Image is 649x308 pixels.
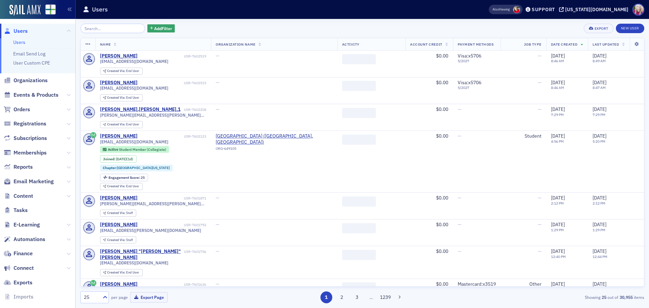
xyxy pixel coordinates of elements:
[593,228,605,232] time: 1:29 PM
[342,42,360,47] span: Activity
[551,112,564,117] time: 7:29 PM
[559,7,631,12] button: [US_STATE][DOMAIN_NAME]
[600,294,607,300] strong: 25
[100,133,138,139] a: [PERSON_NAME]
[100,86,168,91] span: [EMAIL_ADDRESS][DOMAIN_NAME]
[100,53,138,59] a: [PERSON_NAME]
[551,254,566,259] time: 12:40 PM
[458,106,461,112] span: —
[107,69,139,73] div: End User
[14,120,46,127] span: Registrations
[103,165,117,170] span: Chapter :
[632,4,644,16] span: Profile
[458,248,461,254] span: —
[108,147,119,152] span: Active
[103,147,166,152] a: Active Student Member (Collegiate)
[216,42,256,47] span: Organization Name
[116,157,126,161] span: [DATE]
[107,184,126,188] span: Created Via :
[41,4,56,16] a: View Homepage
[100,68,143,75] div: Created Via: End User
[100,121,143,128] div: Created Via: End User
[4,77,48,84] a: Organizations
[492,7,510,12] span: Viewing
[593,139,605,144] time: 5:20 PM
[100,113,206,118] span: [PERSON_NAME][EMAIL_ADDRESS][PERSON_NAME][DOMAIN_NAME]
[107,238,133,242] div: Staff
[14,163,33,171] span: Reports
[14,135,47,142] span: Subscriptions
[342,81,376,91] span: ‌
[14,207,28,214] span: Tasks
[100,174,148,181] div: Engagement Score: 25
[4,279,32,286] a: Exports
[14,91,58,99] span: Events & Products
[551,106,565,112] span: [DATE]
[538,221,542,228] span: —
[100,281,138,287] a: [PERSON_NAME]
[100,139,168,144] span: [EMAIL_ADDRESS][DOMAIN_NAME]
[216,195,219,201] span: —
[524,42,542,47] span: Job Type
[551,201,564,206] time: 2:12 PM
[9,5,41,16] img: SailAMX
[4,178,54,185] a: Email Marketing
[216,133,333,145] a: [GEOGRAPHIC_DATA] ([GEOGRAPHIC_DATA], [GEOGRAPHIC_DATA])
[139,223,206,227] div: USR-7601792
[100,201,206,206] span: [PERSON_NAME][EMAIL_ADDRESS][PERSON_NAME][DOMAIN_NAME]
[109,176,145,180] div: 25
[14,279,32,286] span: Exports
[216,106,219,112] span: —
[436,281,448,287] span: $0.00
[342,135,376,145] span: ‌
[107,96,139,100] div: End User
[342,108,376,118] span: ‌
[380,291,391,303] button: 1239
[103,166,170,170] a: Chapter:[GEOGRAPHIC_DATA][US_STATE]
[436,106,448,112] span: $0.00
[216,53,219,59] span: —
[216,248,219,254] span: —
[336,291,347,303] button: 2
[593,248,606,254] span: [DATE]
[458,42,494,47] span: Payment Methods
[13,51,45,57] a: Email Send Log
[593,201,605,206] time: 2:12 PM
[84,294,99,301] div: 25
[139,134,206,139] div: USR-7602123
[593,106,606,112] span: [DATE]
[147,24,175,33] button: AddFilter
[14,178,54,185] span: Email Marketing
[100,236,136,243] div: Created Via: Staff
[595,27,608,30] div: Export
[100,106,181,113] a: [PERSON_NAME].[PERSON_NAME].1
[13,60,50,66] a: User Custom CPE
[351,291,363,303] button: 3
[342,282,376,292] span: ‌
[107,270,126,275] span: Created Via :
[551,221,565,228] span: [DATE]
[100,260,168,265] span: [EMAIL_ADDRESS][DOMAIN_NAME]
[100,228,201,233] span: [EMAIL_ADDRESS][PERSON_NAME][DOMAIN_NAME]
[107,271,139,275] div: End User
[436,248,448,254] span: $0.00
[4,135,47,142] a: Subscriptions
[100,195,138,201] a: [PERSON_NAME]
[216,146,333,153] div: ORG-649105
[538,195,542,201] span: —
[458,86,496,90] span: 5 / 2027
[182,108,206,112] div: USR-7602208
[100,183,143,190] div: Created Via: End User
[107,211,133,215] div: Staff
[154,25,172,31] span: Add Filter
[505,133,542,139] div: Student
[100,269,143,276] div: Created Via: End User
[593,58,606,63] time: 8:49 AM
[593,79,606,86] span: [DATE]
[14,236,45,243] span: Automations
[14,221,40,229] span: E-Learning
[366,294,376,300] span: …
[616,24,644,33] a: New User
[14,264,34,272] span: Connect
